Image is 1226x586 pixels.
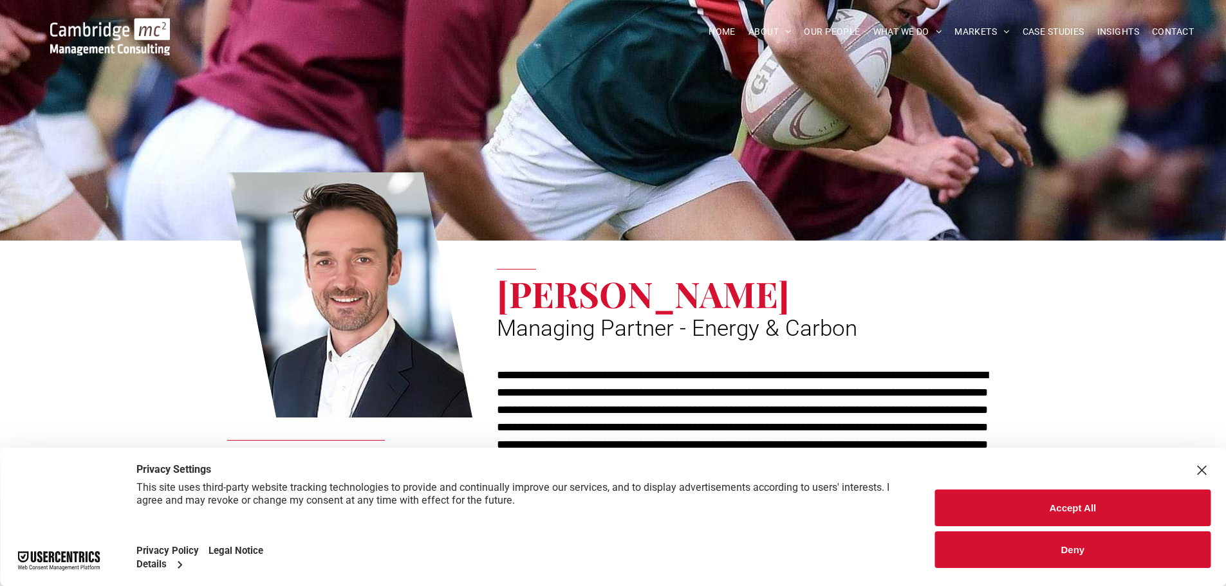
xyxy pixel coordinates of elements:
img: Go to Homepage [50,18,170,55]
a: CASE STUDIES [1016,22,1091,42]
span: Managing Partner - Energy & Carbon [497,315,857,342]
a: Pete Nisbet | Managing Partner - Energy & Carbon [227,170,473,420]
a: HOME [702,22,742,42]
a: OUR PEOPLE [797,22,866,42]
a: WHAT WE DO [867,22,949,42]
a: MARKETS [948,22,1016,42]
a: Your Business Transformed | Cambridge Management Consulting [50,20,170,33]
span: [PERSON_NAME] [497,270,790,317]
a: INSIGHTS [1091,22,1146,42]
a: CONTACT [1146,22,1200,42]
a: ABOUT [742,22,798,42]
